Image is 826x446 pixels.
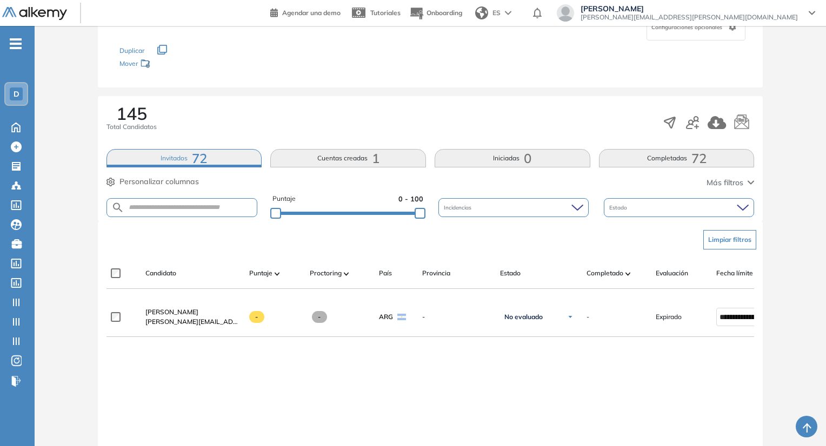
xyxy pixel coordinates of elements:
span: País [379,268,392,278]
span: Más filtros [707,177,743,188]
span: [PERSON_NAME][EMAIL_ADDRESS][PERSON_NAME][DOMAIN_NAME] [145,317,241,327]
span: [PERSON_NAME] [145,308,198,316]
span: Fecha límite [716,268,753,278]
span: Incidencias [444,204,474,212]
span: Agendar una demo [282,9,341,17]
span: Estado [609,204,629,212]
div: Configuraciones opcionales [647,13,745,40]
img: ARG [397,314,406,320]
span: - [587,312,589,322]
a: Agendar una demo [270,5,341,18]
span: [PERSON_NAME] [581,4,798,13]
span: Personalizar columnas [119,176,199,187]
a: [PERSON_NAME] [145,307,241,317]
div: Mover [119,55,228,75]
span: - [422,312,491,322]
img: SEARCH_ALT [111,201,124,214]
span: Estado [500,268,521,278]
span: Configuraciones opcionales [651,23,724,31]
img: Logo [2,7,67,21]
span: Duplicar [119,46,144,55]
span: Evaluación [656,268,688,278]
span: - [249,311,265,323]
button: Completadas72 [599,149,755,167]
button: Personalizar columnas [106,176,199,187]
button: Más filtros [707,177,754,188]
span: Total Candidatos [106,122,157,132]
button: Iniciadas0 [435,149,590,167]
span: Onboarding [427,9,462,17]
img: [missing "en.ARROW_ALT" translation] [344,272,349,275]
span: D [14,90,19,98]
button: Limpiar filtros [703,230,756,249]
button: Cuentas creadas1 [270,149,426,167]
span: No evaluado [504,313,543,321]
img: arrow [505,11,511,15]
span: Tutoriales [370,9,401,17]
button: Invitados72 [106,149,262,167]
span: Provincia [422,268,450,278]
span: 145 [116,105,147,122]
span: Proctoring [310,268,342,278]
img: Ícono de flecha [567,314,574,320]
div: Incidencias [438,198,589,217]
span: Puntaje [249,268,272,278]
span: Completado [587,268,623,278]
i: - [10,43,22,45]
span: Candidato [145,268,176,278]
img: [missing "en.ARROW_ALT" translation] [625,272,631,275]
span: ARG [379,312,393,322]
span: [PERSON_NAME][EMAIL_ADDRESS][PERSON_NAME][DOMAIN_NAME] [581,13,798,22]
span: Expirado [656,312,682,322]
button: Onboarding [409,2,462,25]
img: world [475,6,488,19]
div: Estado [604,198,754,217]
img: [missing "en.ARROW_ALT" translation] [275,272,280,275]
span: Puntaje [272,194,296,204]
span: - [312,311,328,323]
span: ES [492,8,501,18]
span: 0 - 100 [398,194,423,204]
